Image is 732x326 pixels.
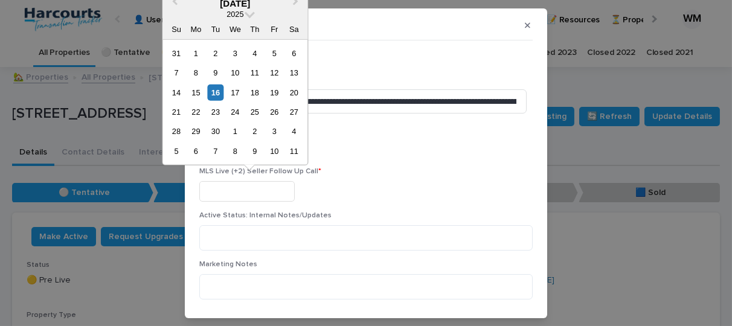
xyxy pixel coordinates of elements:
[227,123,243,139] div: Choose Wednesday, October 1st, 2025
[188,104,204,120] div: Choose Monday, September 22nd, 2025
[266,21,283,37] div: Fr
[188,123,204,139] div: Choose Monday, September 29th, 2025
[199,212,332,219] span: Active Status: Internal Notes/Updates
[246,45,263,61] div: Choose Thursday, September 4th, 2025
[207,143,223,159] div: Choose Tuesday, October 7th, 2025
[199,55,533,66] h2: Go Active
[266,123,283,139] div: Choose Friday, October 3rd, 2025
[246,143,263,159] div: Choose Thursday, October 9th, 2025
[207,84,223,100] div: Choose Tuesday, September 16th, 2025
[188,84,204,100] div: Choose Monday, September 15th, 2025
[266,104,283,120] div: Choose Friday, September 26th, 2025
[286,104,302,120] div: Choose Saturday, September 27th, 2025
[227,65,243,81] div: Choose Wednesday, September 10th, 2025
[207,104,223,120] div: Choose Tuesday, September 23rd, 2025
[266,143,283,159] div: Choose Friday, October 10th, 2025
[246,21,263,37] div: Th
[246,123,263,139] div: Choose Thursday, October 2nd, 2025
[227,21,243,37] div: We
[286,45,302,61] div: Choose Saturday, September 6th, 2025
[227,84,243,100] div: Choose Wednesday, September 17th, 2025
[188,143,204,159] div: Choose Monday, October 6th, 2025
[286,65,302,81] div: Choose Saturday, September 13th, 2025
[188,65,204,81] div: Choose Monday, September 8th, 2025
[188,21,204,37] div: Mo
[207,45,223,61] div: Choose Tuesday, September 2nd, 2025
[207,21,223,37] div: Tu
[286,21,302,37] div: Sa
[227,104,243,120] div: Choose Wednesday, September 24th, 2025
[199,261,257,268] span: Marketing Notes
[168,45,184,61] div: Choose Sunday, August 31st, 2025
[167,43,304,161] div: month 2025-09
[227,45,243,61] div: Choose Wednesday, September 3rd, 2025
[286,84,302,100] div: Choose Saturday, September 20th, 2025
[168,65,184,81] div: Choose Sunday, September 7th, 2025
[246,65,263,81] div: Choose Thursday, September 11th, 2025
[227,143,243,159] div: Choose Wednesday, October 8th, 2025
[168,21,184,37] div: Su
[168,143,184,159] div: Choose Sunday, October 5th, 2025
[188,45,204,61] div: Choose Monday, September 1st, 2025
[286,123,302,139] div: Choose Saturday, October 4th, 2025
[168,84,184,100] div: Choose Sunday, September 14th, 2025
[246,84,263,100] div: Choose Thursday, September 18th, 2025
[168,123,184,139] div: Choose Sunday, September 28th, 2025
[246,104,263,120] div: Choose Thursday, September 25th, 2025
[207,65,223,81] div: Choose Tuesday, September 9th, 2025
[207,123,223,139] div: Choose Tuesday, September 30th, 2025
[266,65,283,81] div: Choose Friday, September 12th, 2025
[226,9,243,18] span: 2025
[168,104,184,120] div: Choose Sunday, September 21st, 2025
[266,45,283,61] div: Choose Friday, September 5th, 2025
[266,84,283,100] div: Choose Friday, September 19th, 2025
[286,143,302,159] div: Choose Saturday, October 11th, 2025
